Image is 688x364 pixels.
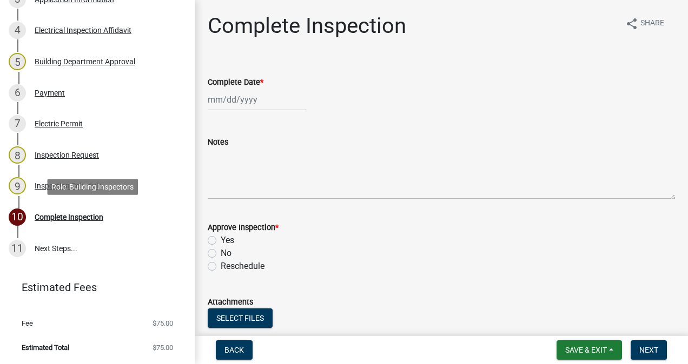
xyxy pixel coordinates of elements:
label: Attachments [208,299,253,306]
label: Yes [221,234,234,247]
input: mm/dd/yyyy [208,89,307,111]
div: Inspection Schedule [35,182,102,190]
div: 9 [9,177,26,194]
button: Select files [208,308,273,328]
i: share [625,17,638,30]
label: Complete Date [208,79,263,86]
span: Back [224,346,244,354]
div: Complete Inspection [35,213,103,221]
div: Inspection Request [35,151,99,159]
h1: Complete Inspection [208,13,406,39]
div: 5 [9,53,26,70]
span: Save & Exit [565,346,607,354]
div: 11 [9,240,26,257]
div: Payment [35,89,65,97]
span: Estimated Total [22,344,69,351]
button: Save & Exit [557,340,622,360]
button: Back [216,340,253,360]
span: Fee [22,320,33,327]
span: $75.00 [153,320,173,327]
span: Share [640,17,664,30]
span: Next [639,346,658,354]
button: Next [631,340,667,360]
span: $75.00 [153,344,173,351]
button: shareShare [617,13,673,34]
a: Estimated Fees [9,277,177,298]
div: 10 [9,208,26,226]
div: 7 [9,115,26,132]
div: 4 [9,22,26,39]
label: Notes [208,139,228,146]
div: 6 [9,84,26,102]
div: Electrical Inspection Affidavit [35,26,131,34]
label: Approve Inspection [208,224,279,232]
div: Building Department Approval [35,58,135,65]
div: Electric Permit [35,120,83,127]
div: Role: Building Inspectors [47,179,138,194]
div: 8 [9,146,26,164]
label: No [221,247,231,260]
label: Reschedule [221,260,264,273]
